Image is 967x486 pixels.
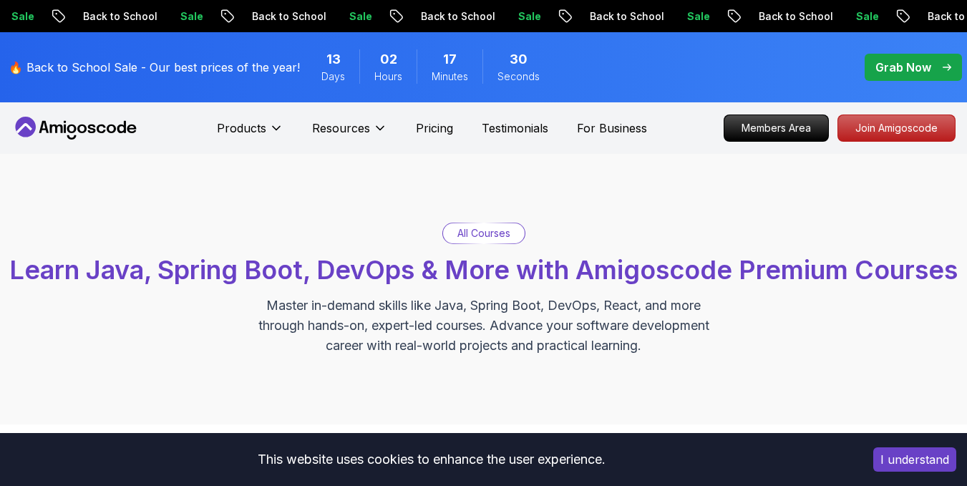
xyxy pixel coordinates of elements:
[873,447,956,472] button: Accept cookies
[497,69,540,84] span: Seconds
[321,69,345,84] span: Days
[165,9,211,24] p: Sale
[9,254,958,286] span: Learn Java, Spring Boot, DevOps & More with Amigoscode Premium Courses
[243,296,724,356] p: Master in-demand skills like Java, Spring Boot, DevOps, React, and more through hands-on, expert-...
[68,9,165,24] p: Back to School
[334,9,380,24] p: Sale
[217,120,283,148] button: Products
[374,69,402,84] span: Hours
[744,9,841,24] p: Back to School
[326,49,341,69] span: 13 Days
[11,444,852,475] div: This website uses cookies to enhance the user experience.
[416,120,453,137] a: Pricing
[724,115,828,141] p: Members Area
[9,59,300,76] p: 🔥 Back to School Sale - Our best prices of the year!
[841,9,887,24] p: Sale
[380,49,397,69] span: 2 Hours
[406,9,503,24] p: Back to School
[217,120,266,137] p: Products
[837,115,956,142] a: Join Amigoscode
[482,120,548,137] a: Testimonials
[724,115,829,142] a: Members Area
[672,9,718,24] p: Sale
[432,69,468,84] span: Minutes
[575,9,672,24] p: Back to School
[237,9,334,24] p: Back to School
[875,59,931,76] p: Grab Now
[577,120,647,137] a: For Business
[312,120,370,137] p: Resources
[503,9,549,24] p: Sale
[457,226,510,240] p: All Courses
[510,49,528,69] span: 30 Seconds
[312,120,387,148] button: Resources
[443,49,457,69] span: 17 Minutes
[838,115,955,141] p: Join Amigoscode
